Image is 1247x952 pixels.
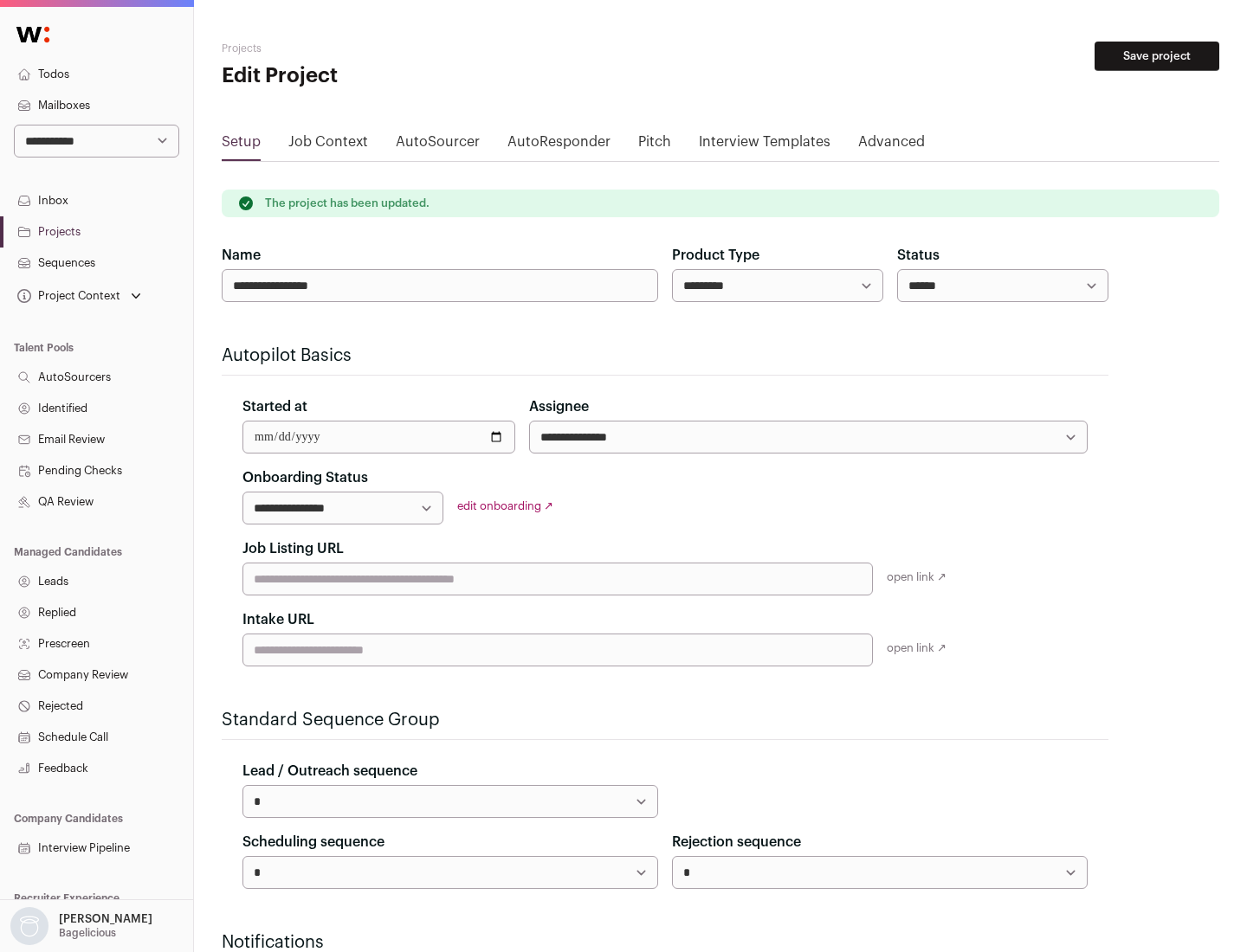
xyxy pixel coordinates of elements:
div: Project Context [14,289,120,303]
button: Open dropdown [14,284,145,308]
a: edit onboarding ↗ [457,500,553,511]
label: Scheduling sequence [242,832,384,852]
p: Bagelicious [59,926,116,940]
h1: Edit Project [222,62,554,90]
label: Lead / Outreach sequence [242,761,417,782]
a: Advanced [858,132,925,159]
h2: Projects [222,42,554,55]
a: Job Context [288,132,368,159]
a: Setup [222,132,261,159]
label: Name [222,245,261,266]
label: Rejection sequence [672,832,801,852]
label: Product Type [672,245,759,266]
label: Onboarding Status [242,467,368,488]
img: nopic.png [10,907,48,945]
a: Pitch [638,132,671,159]
a: AutoResponder [507,132,611,159]
a: Interview Templates [699,132,830,159]
label: Intake URL [242,609,314,630]
h2: Standard Sequence Group [222,708,1108,732]
label: Status [897,245,940,266]
label: Started at [242,396,307,417]
button: Open dropdown [7,907,156,945]
label: Assignee [529,396,589,417]
p: [PERSON_NAME] [59,912,152,926]
a: AutoSourcer [396,132,480,159]
label: Job Listing URL [242,538,344,559]
h2: Autopilot Basics [222,344,1108,368]
p: The project has been updated. [265,196,430,210]
img: Wellfound [7,17,59,52]
button: Save project [1095,42,1219,71]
